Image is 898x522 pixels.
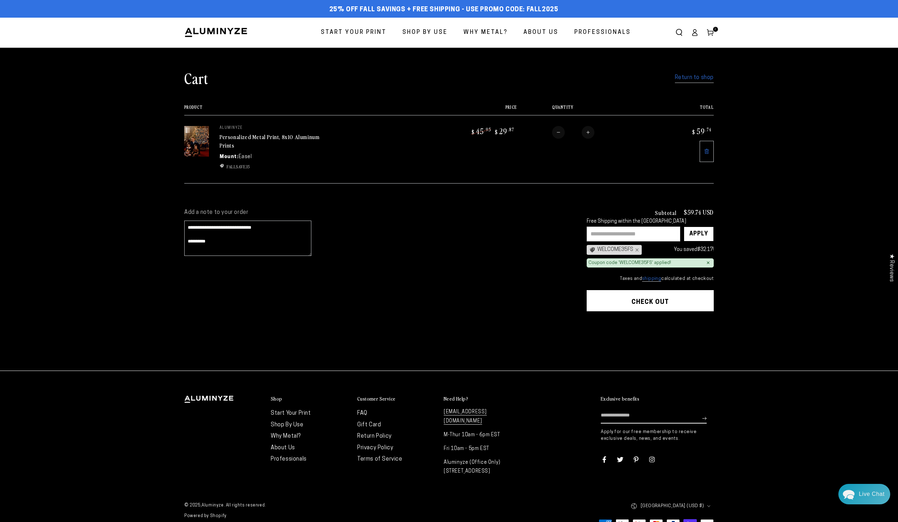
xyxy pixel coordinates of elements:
[220,153,239,161] dt: Mount:
[655,105,714,115] th: Total
[838,484,890,504] div: Chat widget toggle
[184,514,227,518] a: Powered by Shopify
[184,126,209,157] img: 8"x10" Rectangle White Glossy Aluminyzed Photo
[641,502,704,510] span: [GEOGRAPHIC_DATA] (USD $)
[271,445,295,451] a: About Us
[463,28,508,38] span: Why Metal?
[859,484,885,504] div: Contact Us Directly
[633,247,639,253] div: ×
[357,410,367,416] a: FAQ
[601,396,714,402] summary: Exclusive benefits
[508,126,514,132] sup: .87
[184,209,573,216] label: Add a note to your order
[271,396,350,402] summary: Shop
[601,396,639,402] h2: Exclusive benefits
[714,27,717,32] span: 2
[697,247,713,252] span: $32.17
[645,245,714,254] div: You saved !
[397,23,453,42] a: Shop By Use
[472,128,475,136] span: $
[655,210,677,215] h3: Subtotal
[692,128,695,136] span: $
[689,227,708,241] div: Apply
[357,445,393,451] a: Privacy Policy
[444,409,487,424] a: [EMAIL_ADDRESS][DOMAIN_NAME]
[239,153,252,161] dd: Easel
[184,69,208,87] h1: Cart
[202,503,223,508] a: Aluminyze
[444,458,523,476] p: Aluminyze (Office Only) [STREET_ADDRESS]
[357,396,395,402] h2: Customer Service
[587,219,714,225] div: Free Shipping within the [GEOGRAPHIC_DATA]
[705,126,711,132] sup: .74
[574,28,631,38] span: Professionals
[357,456,402,462] a: Terms of Service
[220,163,325,170] li: FALLSAVE35
[444,396,468,402] h2: Need Help?
[416,105,517,115] th: Price
[402,28,448,38] span: Shop By Use
[357,422,381,428] a: Gift Card
[494,126,514,136] bdi: 29
[329,6,558,14] span: 25% off FALL Savings + Free Shipping - Use Promo Code: FALL2025
[885,248,898,287] div: Click to open Judge.me floating reviews tab
[691,126,711,136] bdi: 59
[220,163,325,170] ul: Discount
[271,456,307,462] a: Professionals
[271,410,311,416] a: Start Your Print
[671,25,687,40] summary: Search our site
[587,275,714,282] small: Taxes and calculated at checkout
[357,396,437,402] summary: Customer Service
[642,276,661,282] a: shipping
[706,260,710,266] div: ×
[184,500,449,511] small: © 2025, . All rights reserved.
[316,23,392,42] a: Start Your Print
[184,27,248,38] img: Aluminyze
[700,141,714,162] a: Remove 8"x10" Rectangle White Glossy Aluminyzed Photo
[184,105,416,115] th: Product
[271,396,282,402] h2: Shop
[271,422,304,428] a: Shop By Use
[357,433,392,439] a: Return Policy
[220,126,325,130] p: aluminyze
[702,408,707,429] button: Subscribe
[601,429,714,442] p: Apply for our free membership to receive exclusive deals, news, and events.
[565,126,582,139] input: Quantity for Personalized Metal Print, 8x10 Aluminum Prints
[444,444,523,453] p: Fri 10am - 5pm EST
[684,209,714,215] p: $59.74 USD
[271,433,301,439] a: Why Metal?
[220,133,319,150] a: Personalized Metal Print, 8x10 Aluminum Prints
[587,245,642,255] div: WELCOME35FS
[588,260,671,266] div: Coupon code 'WELCOME35FS' applied!
[569,23,636,42] a: Professionals
[675,73,714,83] a: Return to shop
[631,498,714,514] button: [GEOGRAPHIC_DATA] (USD $)
[444,431,523,439] p: M-Thur 10am - 6pm EST
[471,126,491,136] bdi: 45
[587,325,714,344] iframe: PayPal-paypal
[517,105,655,115] th: Quantity
[484,126,491,132] sup: .95
[518,23,564,42] a: About Us
[321,28,387,38] span: Start Your Print
[444,396,523,402] summary: Need Help?
[587,290,714,311] button: Check out
[458,23,513,42] a: Why Metal?
[523,28,558,38] span: About Us
[495,128,498,136] span: $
